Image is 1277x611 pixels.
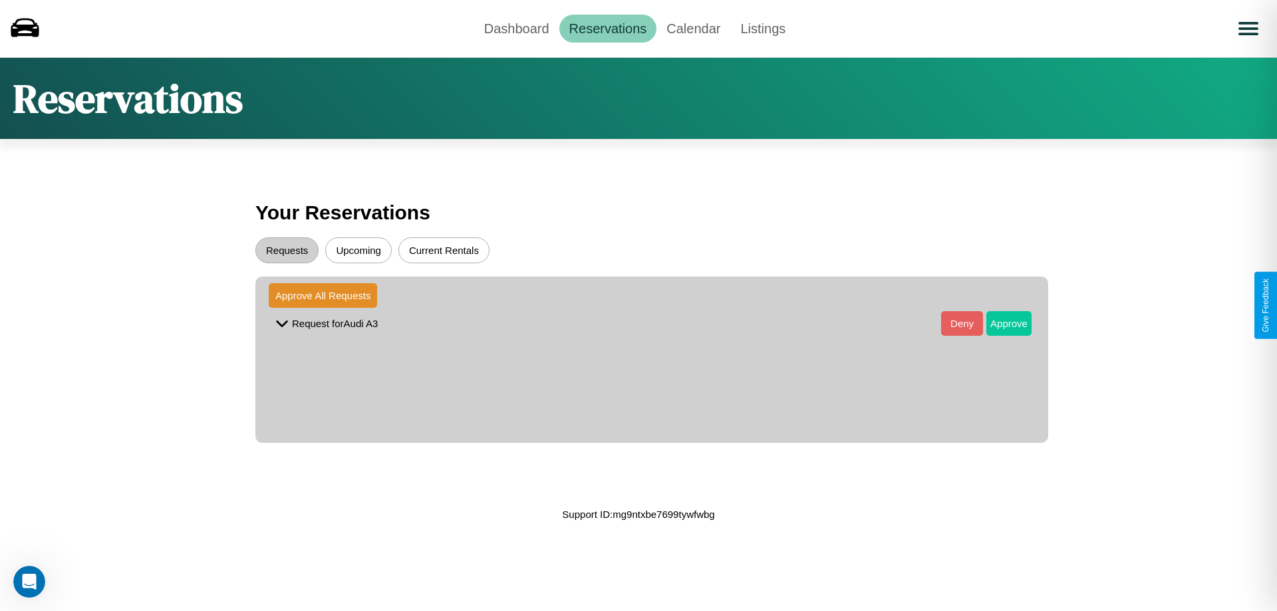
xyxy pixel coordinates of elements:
a: Listings [730,15,795,43]
div: Give Feedback [1261,279,1270,332]
button: Approve All Requests [269,283,377,308]
button: Open menu [1230,10,1267,47]
iframe: Intercom live chat [13,566,45,598]
button: Deny [941,311,983,336]
button: Upcoming [325,237,392,263]
h1: Reservations [13,71,243,126]
button: Current Rentals [398,237,490,263]
p: Request for Audi A3 [292,314,378,332]
a: Reservations [559,15,657,43]
h3: Your Reservations [255,195,1022,231]
p: Support ID: mg9ntxbe7699tywfwbg [562,505,714,523]
button: Requests [255,237,319,263]
a: Dashboard [474,15,559,43]
button: Approve [986,311,1032,336]
a: Calendar [656,15,730,43]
